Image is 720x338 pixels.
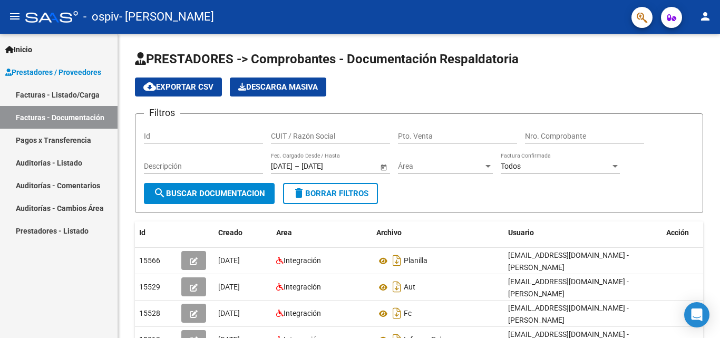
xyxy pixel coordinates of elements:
[218,256,240,265] span: [DATE]
[214,221,272,244] datatable-header-cell: Creado
[218,309,240,317] span: [DATE]
[684,302,709,327] div: Open Intercom Messenger
[390,252,404,269] i: Descargar documento
[153,189,265,198] span: Buscar Documentacion
[508,251,629,272] span: [EMAIL_ADDRESS][DOMAIN_NAME] - [PERSON_NAME]
[8,10,21,23] mat-icon: menu
[293,189,368,198] span: Borrar Filtros
[404,283,415,292] span: Aut
[699,10,712,23] mat-icon: person
[83,5,119,28] span: - ospiv
[508,228,534,237] span: Usuario
[293,187,305,199] mat-icon: delete
[284,256,321,265] span: Integración
[139,256,160,265] span: 15566
[144,183,275,204] button: Buscar Documentacion
[284,309,321,317] span: Integración
[139,228,145,237] span: Id
[276,228,292,237] span: Area
[230,78,326,96] button: Descarga Masiva
[5,66,101,78] span: Prestadores / Proveedores
[139,283,160,291] span: 15529
[504,221,662,244] datatable-header-cell: Usuario
[295,162,299,171] span: –
[404,257,427,265] span: Planilla
[119,5,214,28] span: - [PERSON_NAME]
[378,161,389,172] button: Open calendar
[301,162,353,171] input: Fecha fin
[372,221,504,244] datatable-header-cell: Archivo
[218,228,242,237] span: Creado
[143,80,156,93] mat-icon: cloud_download
[135,221,177,244] datatable-header-cell: Id
[390,305,404,322] i: Descargar documento
[230,78,326,96] app-download-masive: Descarga masiva de comprobantes (adjuntos)
[284,283,321,291] span: Integración
[218,283,240,291] span: [DATE]
[135,78,222,96] button: Exportar CSV
[508,277,629,298] span: [EMAIL_ADDRESS][DOMAIN_NAME] - [PERSON_NAME]
[283,183,378,204] button: Borrar Filtros
[501,162,521,170] span: Todos
[153,187,166,199] mat-icon: search
[271,162,293,171] input: Fecha inicio
[508,304,629,324] span: [EMAIL_ADDRESS][DOMAIN_NAME] - [PERSON_NAME]
[144,105,180,120] h3: Filtros
[139,309,160,317] span: 15528
[238,82,318,92] span: Descarga Masiva
[404,310,412,318] span: Fc
[662,221,715,244] datatable-header-cell: Acción
[390,278,404,295] i: Descargar documento
[143,82,213,92] span: Exportar CSV
[5,44,32,55] span: Inicio
[135,52,519,66] span: PRESTADORES -> Comprobantes - Documentación Respaldatoria
[376,228,402,237] span: Archivo
[666,228,689,237] span: Acción
[398,162,483,171] span: Área
[272,221,372,244] datatable-header-cell: Area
